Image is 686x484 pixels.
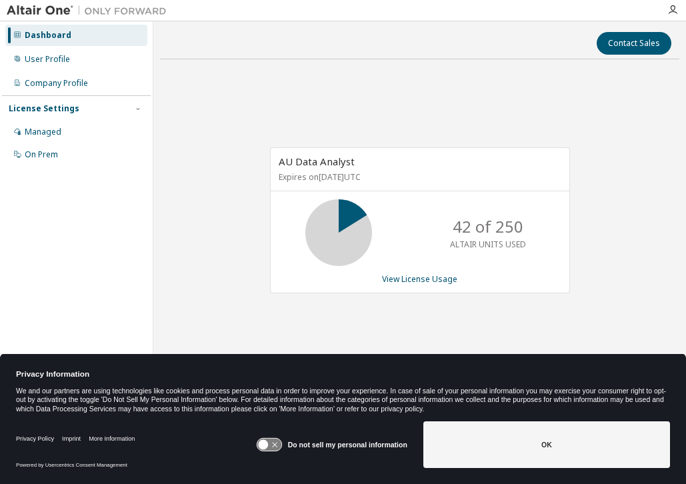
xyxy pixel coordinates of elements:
[25,78,88,89] div: Company Profile
[597,32,671,55] button: Contact Sales
[450,239,526,250] p: ALTAIR UNITS USED
[25,149,58,160] div: On Prem
[7,4,173,17] img: Altair One
[25,127,61,137] div: Managed
[279,155,355,168] span: AU Data Analyst
[9,103,79,114] div: License Settings
[382,273,457,285] a: View License Usage
[25,30,71,41] div: Dashboard
[279,171,558,183] p: Expires on [DATE] UTC
[453,215,523,238] p: 42 of 250
[25,54,70,65] div: User Profile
